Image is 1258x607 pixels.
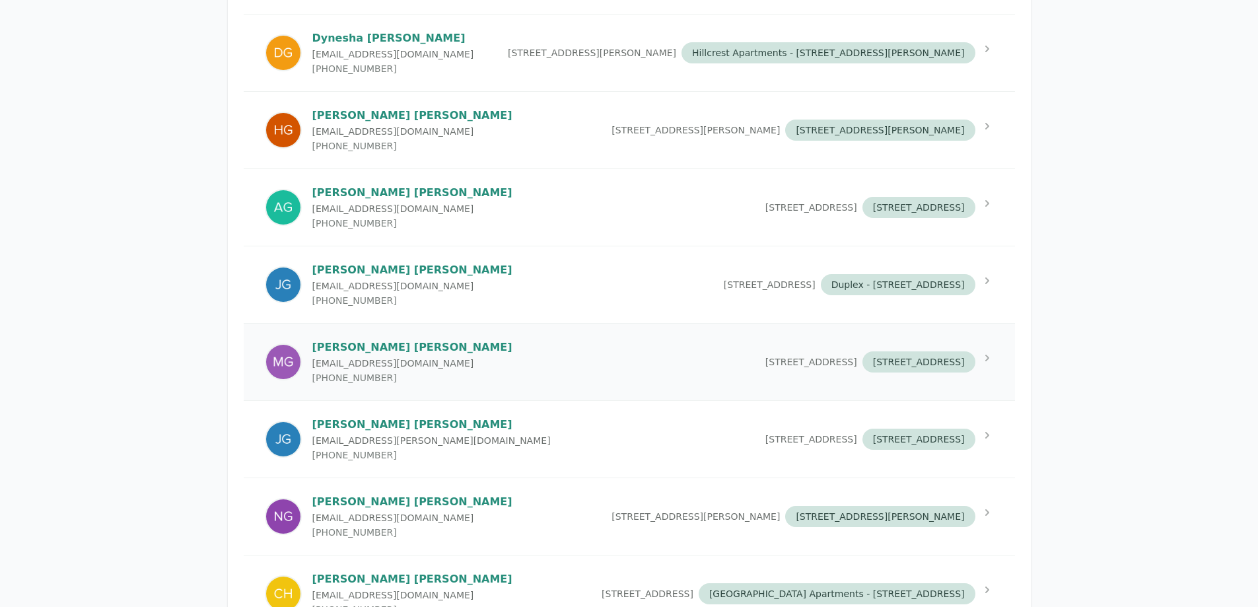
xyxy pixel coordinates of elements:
a: Jana Grillo[PERSON_NAME] [PERSON_NAME][EMAIL_ADDRESS][PERSON_NAME][DOMAIN_NAME][PHONE_NUMBER][STR... [244,401,1015,478]
a: Dynesha GarrettDynesha [PERSON_NAME][EMAIL_ADDRESS][DOMAIN_NAME][PHONE_NUMBER][STREET_ADDRESS][PE... [244,15,1015,91]
p: [EMAIL_ADDRESS][PERSON_NAME][DOMAIN_NAME] [312,434,551,447]
img: Jana Grillo [265,421,302,458]
a: Niki Guennani[PERSON_NAME] [PERSON_NAME][EMAIL_ADDRESS][DOMAIN_NAME][PHONE_NUMBER][STREET_ADDRESS... [244,478,1015,555]
span: [STREET_ADDRESS][PERSON_NAME] [612,124,780,137]
p: [PERSON_NAME] [PERSON_NAME] [312,108,512,124]
p: Dynesha [PERSON_NAME] [312,30,474,46]
span: Duplex - [STREET_ADDRESS] [821,274,975,295]
p: [PHONE_NUMBER] [312,448,551,462]
p: [EMAIL_ADDRESS][DOMAIN_NAME] [312,202,512,215]
img: Niki Guennani [265,498,302,535]
span: [STREET_ADDRESS][PERSON_NAME] [612,510,780,523]
p: [EMAIL_ADDRESS][DOMAIN_NAME] [312,589,512,602]
p: [PHONE_NUMBER] [312,371,512,384]
p: [PERSON_NAME] [PERSON_NAME] [312,262,512,278]
img: Allen Gooden [265,189,302,226]
span: [STREET_ADDRESS] [765,355,857,369]
p: [PERSON_NAME] [PERSON_NAME] [312,185,512,201]
p: [PHONE_NUMBER] [312,139,512,153]
p: [PHONE_NUMBER] [312,294,512,307]
p: [EMAIL_ADDRESS][DOMAIN_NAME] [312,279,512,293]
p: [PHONE_NUMBER] [312,217,512,230]
img: Dynesha Garrett [265,34,302,71]
p: [PHONE_NUMBER] [312,62,474,75]
a: Michelle Griffin[PERSON_NAME] [PERSON_NAME][EMAIL_ADDRESS][DOMAIN_NAME][PHONE_NUMBER][STREET_ADDR... [244,324,1015,400]
p: [PERSON_NAME] [PERSON_NAME] [312,417,551,433]
span: [STREET_ADDRESS][PERSON_NAME] [508,46,676,59]
a: Holly Giglio[PERSON_NAME] [PERSON_NAME][EMAIL_ADDRESS][DOMAIN_NAME][PHONE_NUMBER][STREET_ADDRESS]... [244,92,1015,168]
p: [EMAIL_ADDRESS][DOMAIN_NAME] [312,125,512,138]
p: [EMAIL_ADDRESS][DOMAIN_NAME] [312,48,474,61]
span: [STREET_ADDRESS] [862,429,975,450]
span: [STREET_ADDRESS][PERSON_NAME] [785,506,975,527]
p: [PERSON_NAME] [PERSON_NAME] [312,571,512,587]
a: Jerime Griffin[PERSON_NAME] [PERSON_NAME][EMAIL_ADDRESS][DOMAIN_NAME][PHONE_NUMBER][STREET_ADDRES... [244,246,1015,323]
span: [STREET_ADDRESS] [602,587,693,600]
img: Jerime Griffin [265,266,302,303]
span: [STREET_ADDRESS][PERSON_NAME] [785,120,975,141]
p: [PHONE_NUMBER] [312,526,512,539]
span: [STREET_ADDRESS] [765,433,857,446]
img: Michelle Griffin [265,343,302,380]
span: [STREET_ADDRESS] [724,278,816,291]
span: Hillcrest Apartments - [STREET_ADDRESS][PERSON_NAME] [681,42,975,63]
span: [GEOGRAPHIC_DATA] Apartments - [STREET_ADDRESS] [699,583,975,604]
img: Holly Giglio [265,112,302,149]
p: [PERSON_NAME] [PERSON_NAME] [312,494,512,510]
p: [EMAIL_ADDRESS][DOMAIN_NAME] [312,357,512,370]
a: Allen Gooden[PERSON_NAME] [PERSON_NAME][EMAIL_ADDRESS][DOMAIN_NAME][PHONE_NUMBER][STREET_ADDRESS]... [244,169,1015,246]
p: [EMAIL_ADDRESS][DOMAIN_NAME] [312,511,512,524]
p: [PERSON_NAME] [PERSON_NAME] [312,339,512,355]
span: [STREET_ADDRESS] [862,351,975,373]
span: [STREET_ADDRESS] [765,201,857,214]
span: [STREET_ADDRESS] [862,197,975,218]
